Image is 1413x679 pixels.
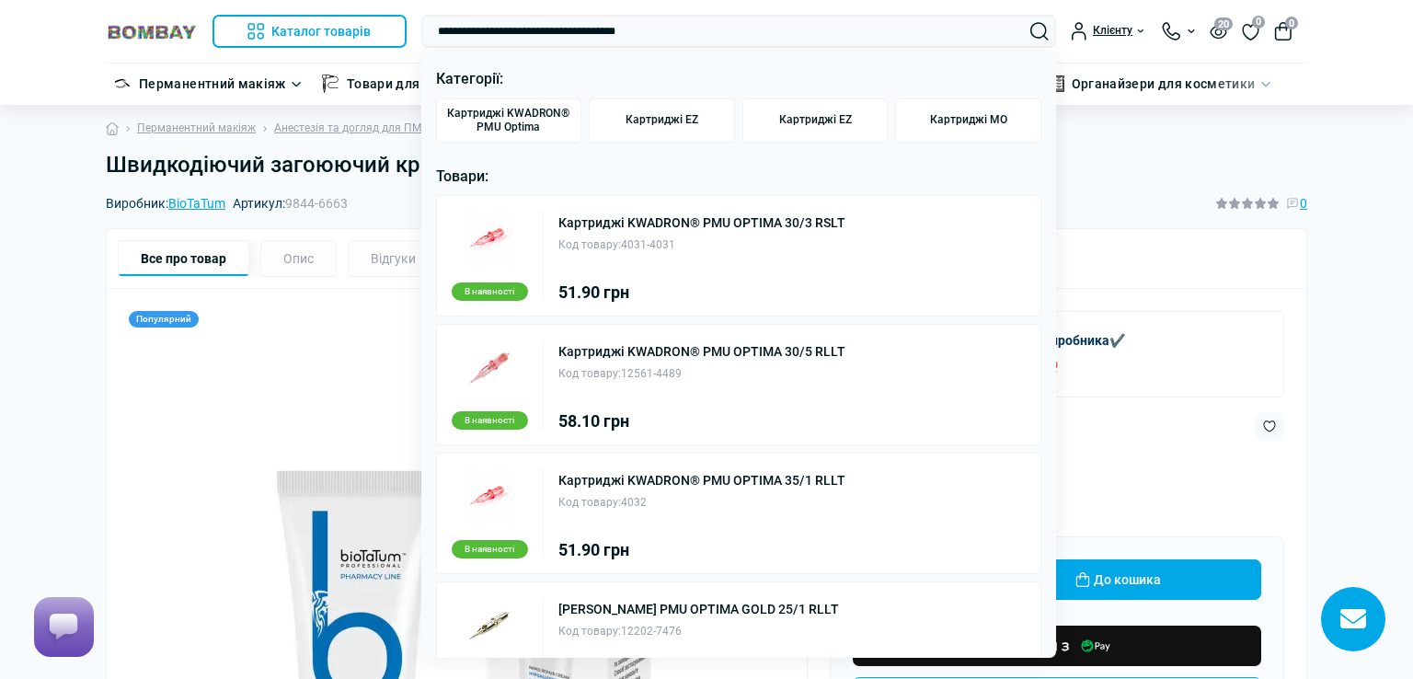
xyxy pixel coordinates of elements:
[436,165,1042,189] p: Товари:
[461,468,518,525] img: Картриджі KWADRON® PMU OPTIMA 35/1 RLLT
[895,98,1041,143] a: Картриджі MO
[558,623,839,640] div: 12202-7476
[1285,17,1298,29] span: 0
[589,98,735,143] a: Картриджі EZ
[113,75,132,93] img: Перманентний макіяж
[1274,22,1292,40] button: 0
[1214,17,1233,30] span: 20
[558,413,845,430] div: 58.10 грн
[626,113,698,127] span: Картриджі EZ
[1210,23,1227,39] button: 20
[1030,22,1049,40] button: Search
[444,107,574,134] span: Картриджі KWADRON® PMU Optima
[139,74,286,94] a: Перманентний макіяж
[558,542,845,558] div: 51.90 грн
[461,597,518,654] img: Картриджі KWADRON PMU OPTIMA GOLD 25/1 RLLT
[452,540,528,558] div: В наявності
[558,238,621,251] span: Код товару:
[558,625,621,638] span: Код товару:
[213,15,407,48] button: Каталог товарів
[452,411,528,430] div: В наявності
[452,282,528,301] div: В наявності
[1242,21,1259,41] a: 0
[347,74,451,94] a: Товари для тату
[558,474,845,487] a: Картриджі KWADRON® PMU OPTIMA 35/1 RLLT
[106,23,198,40] img: BOMBAY
[558,365,845,383] div: 12561-4489
[461,339,518,397] img: Картриджі KWADRON® PMU OPTIMA 30/5 RLLT
[742,98,889,143] a: Картриджі EZ
[558,494,845,512] div: 4032
[558,603,839,616] a: [PERSON_NAME] PMU OPTIMA GOLD 25/1 RLLT
[930,113,1007,127] span: Картриджі MO
[558,496,621,509] span: Код товару:
[558,345,845,358] a: Картриджі KWADRON® PMU OPTIMA 30/5 RLLT
[436,67,1042,91] p: Категорії:
[321,75,339,93] img: Товари для тату
[779,113,852,127] span: Картриджі EZ
[558,216,845,229] a: Картриджі KWADRON® PMU OPTIMA 30/3 RSLT
[558,284,845,301] div: 51.90 грн
[461,211,518,268] img: Картриджі KWADRON® PMU OPTIMA 30/3 RSLT
[1252,16,1265,29] span: 0
[558,236,845,254] div: 4031-4031
[558,367,621,380] span: Код товару:
[1072,74,1256,94] a: Органайзери для косметики
[436,98,582,143] a: Картриджі KWADRON® PMU Optima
